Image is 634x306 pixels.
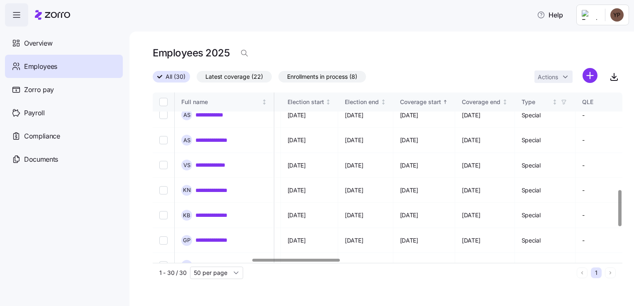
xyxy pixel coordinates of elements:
[5,32,123,55] a: Overview
[522,136,541,144] span: Special
[5,101,123,124] a: Payroll
[288,211,306,219] span: [DATE]
[183,112,190,118] span: A S
[153,46,229,59] h1: Employees 2025
[400,211,418,219] span: [DATE]
[159,186,168,194] input: Select record 21
[515,92,575,112] th: TypeNot sorted
[400,186,418,194] span: [DATE]
[183,187,191,193] span: K N
[5,78,123,101] a: Zorro pay
[345,211,363,219] span: [DATE]
[159,261,168,270] input: Select record 24
[183,238,190,243] span: G P
[538,74,558,80] span: Actions
[183,138,190,143] span: A S
[5,55,123,78] a: Employees
[175,92,274,112] th: Full nameNot sorted
[577,267,588,278] button: Previous page
[522,97,551,107] div: Type
[325,99,331,105] div: Not sorted
[400,97,441,107] div: Coverage start
[462,236,480,245] span: [DATE]
[462,136,480,144] span: [DATE]
[5,124,123,148] a: Compliance
[610,8,624,22] img: 1a8d1e34e8936ee5f73660366535aa3c
[281,92,339,112] th: Election startNot sorted
[288,236,306,245] span: [DATE]
[522,111,541,119] span: Special
[522,236,541,245] span: Special
[522,211,541,219] span: Special
[400,236,418,245] span: [DATE]
[537,10,563,20] span: Help
[522,186,541,194] span: Special
[159,211,168,219] input: Select record 22
[288,136,306,144] span: [DATE]
[345,161,363,170] span: [DATE]
[181,97,260,107] div: Full name
[462,161,480,170] span: [DATE]
[552,99,558,105] div: Not sorted
[261,99,267,105] div: Not sorted
[502,99,508,105] div: Not sorted
[345,236,363,245] span: [DATE]
[605,267,616,278] button: Next page
[345,186,363,194] span: [DATE]
[591,267,602,278] button: 1
[462,186,480,194] span: [DATE]
[159,161,168,169] input: Select record 20
[400,111,418,119] span: [DATE]
[24,61,57,72] span: Employees
[345,136,363,144] span: [DATE]
[287,71,357,82] span: Enrollments in process (8)
[462,211,480,219] span: [DATE]
[183,163,190,168] span: V S
[24,131,60,141] span: Compliance
[288,161,306,170] span: [DATE]
[205,71,263,82] span: Latest coverage (22)
[288,97,324,107] div: Election start
[442,99,448,105] div: Sorted ascending
[24,108,45,118] span: Payroll
[400,136,418,144] span: [DATE]
[534,70,573,83] button: Actions
[380,99,386,105] div: Not sorted
[338,92,393,112] th: Election endNot sorted
[159,111,168,119] input: Select record 18
[462,111,480,119] span: [DATE]
[183,262,191,268] span: C C
[455,92,515,112] th: Coverage endNot sorted
[582,10,598,20] img: Employer logo
[5,148,123,171] a: Documents
[288,111,306,119] span: [DATE]
[583,68,597,83] svg: add icon
[166,71,185,82] span: All (30)
[159,236,168,245] input: Select record 23
[183,213,190,218] span: K B
[24,85,54,95] span: Zorro pay
[24,154,58,165] span: Documents
[522,161,541,170] span: Special
[530,7,570,23] button: Help
[400,161,418,170] span: [DATE]
[159,269,187,277] span: 1 - 30 / 30
[345,97,379,107] div: Election end
[159,136,168,144] input: Select record 19
[288,186,306,194] span: [DATE]
[24,38,52,49] span: Overview
[159,98,168,106] input: Select all records
[462,97,500,107] div: Coverage end
[393,92,456,112] th: Coverage startSorted ascending
[345,111,363,119] span: [DATE]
